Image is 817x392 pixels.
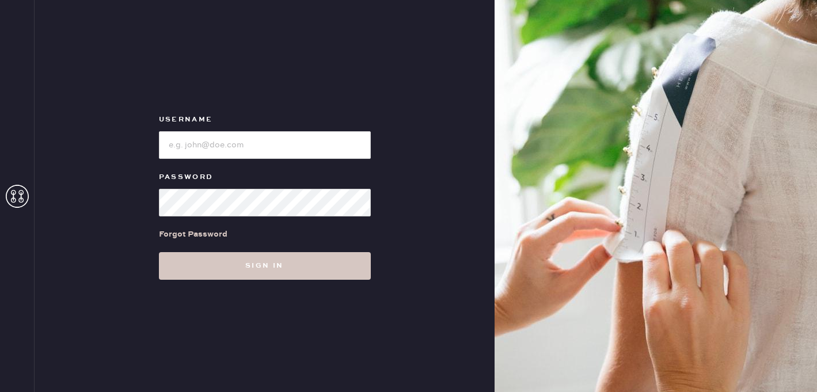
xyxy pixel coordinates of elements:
[159,216,227,252] a: Forgot Password
[159,228,227,241] div: Forgot Password
[159,113,371,127] label: Username
[159,131,371,159] input: e.g. john@doe.com
[159,170,371,184] label: Password
[159,252,371,280] button: Sign in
